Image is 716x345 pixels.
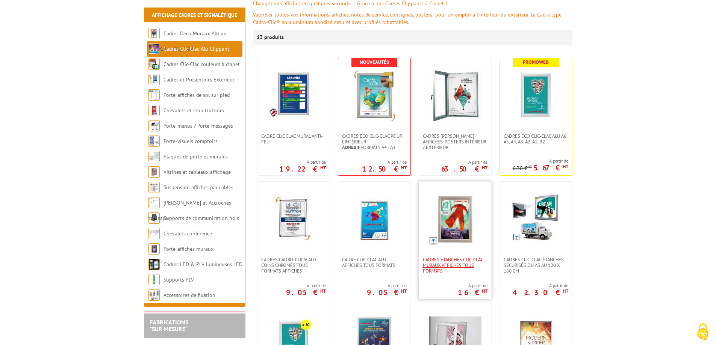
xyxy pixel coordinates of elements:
[148,136,160,147] img: Porte-visuels comptoirs
[513,166,532,171] p: 6.30 €
[148,243,160,255] img: Porte-affiches muraux
[423,133,487,150] span: Cadres [PERSON_NAME] affiches-posters intérieur / extérieur
[148,120,160,131] img: Porte-menus / Porte-messages
[512,193,560,242] img: Cadres Clic-Clac Étanches Sécurisés du A3 au 120 x 160 cm
[148,151,160,162] img: Plaques de porte et murales
[401,164,407,171] sup: HT
[320,288,326,294] sup: HT
[163,107,224,114] a: Chevalets et stop trottoirs
[342,257,407,268] span: Cadre Clic-Clac Alu affiches tous formats
[148,274,160,285] img: Supports PLV
[500,133,572,145] a: Cadres Eco Clic-Clac alu A6, A5, A4, A3, A2, A1, B2
[148,182,160,193] img: Suspension affiches par câbles
[148,74,160,85] img: Cadres et Présentoirs Extérieur
[163,138,218,145] a: Porte-visuels comptoirs
[261,133,326,145] span: Cadre CLIC CLAC Mural ANTI-FEU
[163,92,230,98] a: Porte-affiches de sol sur pied
[510,69,562,122] img: Cadres Eco Clic-Clac alu A6, A5, A4, A3, A2, A1, B2
[423,257,487,274] span: Cadres Etanches Clic-Clac muraux affiches tous formats
[163,76,235,83] a: Cadres et Présentoirs Extérieur
[342,144,360,151] strong: Adhésif
[148,259,160,270] img: Cadres LED & PLV lumineuses LED
[152,12,237,18] a: Affichage Cadres et Signalétique
[482,288,487,294] sup: HT
[148,30,227,52] a: Cadres Deco Muraux Alu ou [GEOGRAPHIC_DATA]
[150,318,188,333] a: FABRICATIONS"Sur Mesure"
[163,230,212,237] a: Chevalets conférence
[563,163,568,170] sup: HT
[163,215,239,221] a: Supports de communication bois
[257,257,330,274] a: Cadres Cadro-Clic® Alu coins chromés tous formats affiches
[320,164,326,171] sup: HT
[163,246,213,252] a: Porte-affiches muraux
[257,133,330,145] a: Cadre CLIC CLAC Mural ANTI-FEU
[419,133,491,150] a: Cadres [PERSON_NAME] affiches-posters intérieur / extérieur
[342,133,407,150] span: Cadres Eco Clic-Clac pour l'intérieur - formats A4 - A3
[441,167,487,171] p: 63.50 €
[257,30,285,45] p: 13 produits
[513,158,568,164] span: A partir de
[401,288,407,294] sup: HT
[253,11,562,26] font: Valoriser toutes vos informations, affiches, notes de service, consignes, posters pour un emploi ...
[693,322,712,341] img: Cookies (fenêtre modale)
[367,290,407,295] p: 9.05 €
[261,257,326,274] span: Cadres Cadro-Clic® Alu coins chromés tous formats affiches
[279,159,326,165] span: A partir de
[458,290,487,295] p: 16 €
[267,193,320,246] img: Cadres Cadro-Clic® Alu coins chromés tous formats affiches
[504,133,568,145] span: Cadres Eco Clic-Clac alu A6, A5, A4, A3, A2, A1, B2
[286,283,326,289] span: A partir de
[163,261,242,268] a: Cadres LED & PLV lumineuses LED
[148,228,160,239] img: Chevalets conférence
[360,59,389,65] b: Nouveautés
[482,164,487,171] sup: HT
[563,288,568,294] sup: HT
[269,69,318,118] img: Cadre CLIC CLAC Mural ANTI-FEU
[441,159,487,165] span: A partir de
[163,276,194,283] a: Supports PLV
[348,69,401,122] img: Cadres Eco Clic-Clac pour l'intérieur - <strong>Adhésif</strong> formats A4 - A3
[163,45,229,52] a: Cadres Clic-Clac Alu Clippant
[429,69,481,122] img: Cadres vitrines affiches-posters intérieur / extérieur
[367,283,407,289] span: A partir de
[500,257,572,274] a: Cadres Clic-Clac Étanches Sécurisés du A3 au 120 x 160 cm
[429,193,481,246] img: Cadres Etanches Clic-Clac muraux affiches tous formats
[148,105,160,116] img: Chevalets et stop trottoirs
[419,257,491,274] a: Cadres Etanches Clic-Clac muraux affiches tous formats
[458,283,487,289] span: A partir de
[338,133,410,150] a: Cadres Eco Clic-Clac pour l'intérieur -Adhésifformats A4 - A3
[148,289,160,301] img: Accessoires de fixation
[362,159,407,165] span: A partir de
[523,59,549,65] b: Promoweb
[148,199,231,221] a: [PERSON_NAME] et Accroches tableaux
[286,290,326,295] p: 9.05 €
[148,28,160,39] img: Cadres Deco Muraux Alu ou Bois
[163,122,233,129] a: Porte-menus / Porte-messages
[338,257,410,268] a: Cadre Clic-Clac Alu affiches tous formats
[148,59,160,70] img: Cadres Clic-Clac couleurs à clapet
[279,167,326,171] p: 19.22 €
[690,319,716,345] button: Cookies (fenêtre modale)
[148,197,160,208] img: Cimaises et Accroches tableaux
[533,166,568,170] p: 5.67 €
[148,166,160,178] img: Vitrines et tableaux affichage
[362,167,407,171] p: 12.50 €
[513,283,568,289] span: A partir de
[163,153,228,160] a: Plaques de porte et murales
[148,89,160,101] img: Porte-affiches de sol sur pied
[163,184,233,191] a: Suspension affiches par câbles
[163,61,240,68] a: Cadres Clic-Clac couleurs à clapet
[513,290,568,295] p: 42.30 €
[504,257,568,274] span: Cadres Clic-Clac Étanches Sécurisés du A3 au 120 x 160 cm
[163,292,215,298] a: Accessoires de fixation
[527,164,532,169] sup: HT
[163,169,231,175] a: Vitrines et tableaux affichage
[348,193,401,246] img: Cadre Clic-Clac Alu affiches tous formats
